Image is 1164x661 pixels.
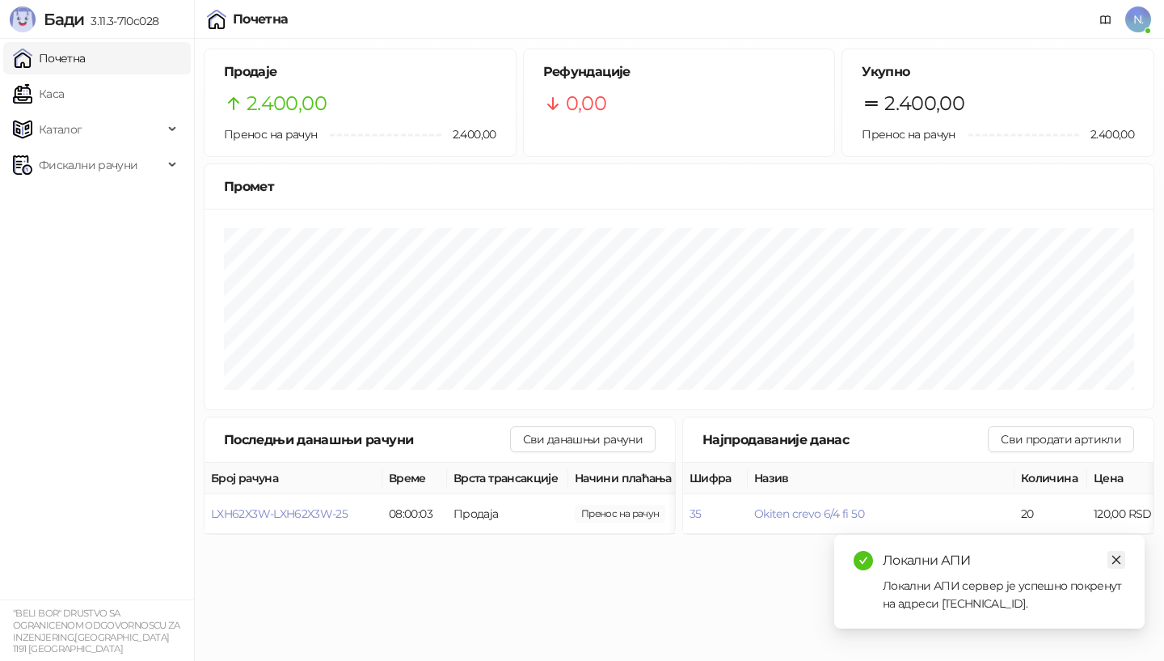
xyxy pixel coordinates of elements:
[13,78,64,110] a: Каса
[510,426,656,452] button: Сви данашњи рачуни
[683,463,748,494] th: Шифра
[1093,6,1119,32] a: Документација
[690,506,702,521] button: 35
[44,10,84,29] span: Бади
[575,505,665,523] span: 2.400,00
[566,88,606,119] span: 0,00
[39,149,137,181] span: Фискални рачуни
[883,577,1125,612] div: Локални АПИ сервер је успешно покренут на адреси [TECHNICAL_ID].
[702,430,988,450] div: Најпродаваније данас
[13,42,86,74] a: Почетна
[382,494,447,534] td: 08:00:03
[224,430,510,450] div: Последњи данашњи рачуни
[884,88,964,119] span: 2.400,00
[1111,554,1122,566] span: close
[862,62,1134,82] h5: Укупно
[1079,125,1134,143] span: 2.400,00
[39,113,82,146] span: Каталог
[211,506,348,521] button: LXH62X3W-LXH62X3W-25
[247,88,327,119] span: 2.400,00
[1014,494,1087,534] td: 20
[224,176,1134,197] div: Промет
[988,426,1134,452] button: Сви продати артикли
[1014,463,1087,494] th: Количина
[447,494,568,534] td: Продаја
[224,127,317,142] span: Пренос на рачун
[447,463,568,494] th: Врста трансакције
[205,463,382,494] th: Број рачуна
[883,551,1125,570] div: Локални АПИ
[748,463,1014,494] th: Назив
[1107,551,1125,569] a: Close
[441,125,496,143] span: 2.400,00
[862,127,955,142] span: Пренос на рачун
[1125,6,1151,32] span: N.
[224,62,496,82] h5: Продаје
[10,6,36,32] img: Logo
[854,551,873,570] span: check-circle
[754,506,864,521] button: Okiten crevo 6/4 fi 50
[84,14,158,28] span: 3.11.3-710c028
[233,13,289,26] div: Почетна
[568,463,730,494] th: Начини плаћања
[382,463,447,494] th: Време
[543,62,816,82] h5: Рефундације
[13,608,180,655] small: "BELI BOR" DRUSTVO SA OGRANICENOM ODGOVORNOSCU ZA INZENJERING,[GEOGRAPHIC_DATA] 1191 [GEOGRAPHIC_...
